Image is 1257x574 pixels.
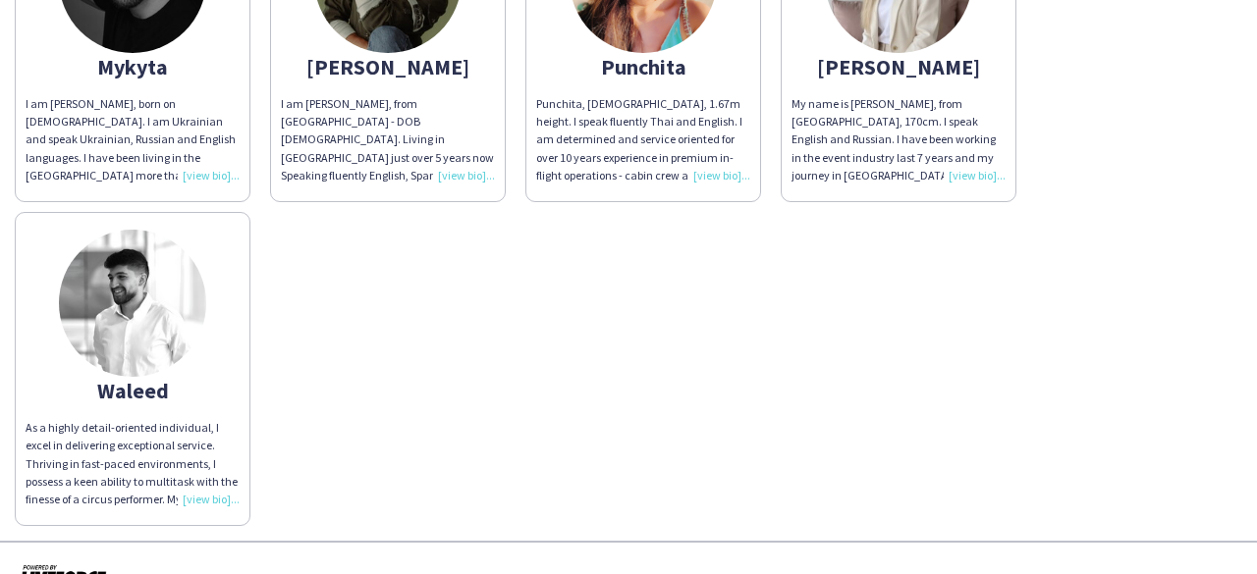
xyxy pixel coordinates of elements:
[281,58,495,76] div: [PERSON_NAME]
[281,95,495,184] div: I am [PERSON_NAME], from [GEOGRAPHIC_DATA] - DOB [DEMOGRAPHIC_DATA]. Living in [GEOGRAPHIC_DATA] ...
[26,58,240,76] div: Mykyta
[26,96,240,289] span: I am [PERSON_NAME], born on [DEMOGRAPHIC_DATA]. I am Ukrainian and speak Ukrainian, Russian and E...
[792,58,1006,76] div: [PERSON_NAME]
[26,382,240,399] div: Waleed
[536,58,750,76] div: Punchita
[26,419,240,508] div: As a highly detail-oriented individual, I excel in delivering exceptional service. Thriving in fa...
[536,95,750,184] div: Punchita, [DEMOGRAPHIC_DATA], 1.67m height. I speak fluently Thai and English. I am determined an...
[59,230,206,377] img: thumb-65c36ed4789c3.jpeg
[792,95,1006,184] div: My name is [PERSON_NAME], from [GEOGRAPHIC_DATA], 170cm. I speak English and Russian. I have been...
